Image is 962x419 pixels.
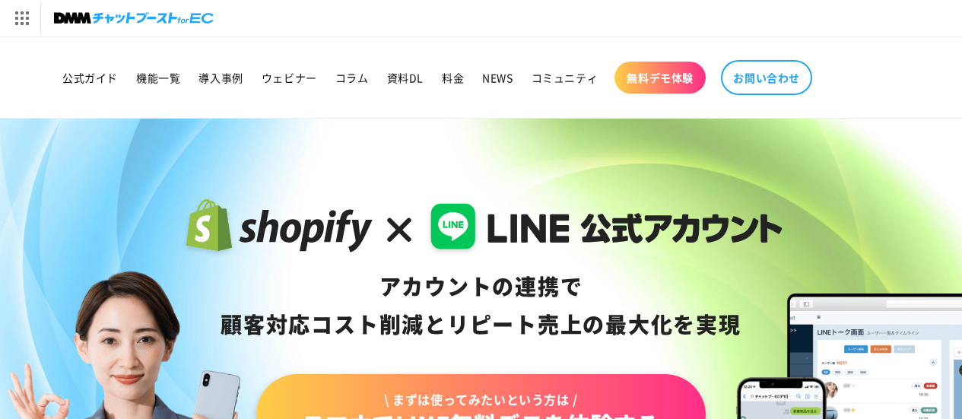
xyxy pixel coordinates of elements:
div: アカウントの連携で 顧客対応コスト削減と リピート売上の 最大化を実現 [179,268,783,344]
a: 料金 [433,62,473,94]
a: コラム [326,62,378,94]
span: 機能一覧 [136,71,180,84]
span: 導入事例 [198,71,243,84]
span: コミュニティ [532,71,598,84]
span: 公式ガイド [62,71,118,84]
span: 無料デモ体験 [627,71,694,84]
a: コミュニティ [522,62,608,94]
a: 導入事例 [189,62,252,94]
a: お問い合わせ [721,60,812,95]
a: 無料デモ体験 [614,62,706,94]
a: 資料DL [378,62,433,94]
img: サービス [2,2,40,34]
span: \ まずは使ってみたいという方は / [302,391,659,408]
span: ウェビナー [262,71,317,84]
span: 料金 [442,71,464,84]
a: 公式ガイド [53,62,127,94]
a: 機能一覧 [127,62,189,94]
span: コラム [335,71,369,84]
a: NEWS [473,62,522,94]
span: お問い合わせ [733,71,800,84]
span: NEWS [482,71,513,84]
a: ウェビナー [252,62,326,94]
img: チャットブーストforEC [54,8,214,29]
span: 資料DL [387,71,424,84]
